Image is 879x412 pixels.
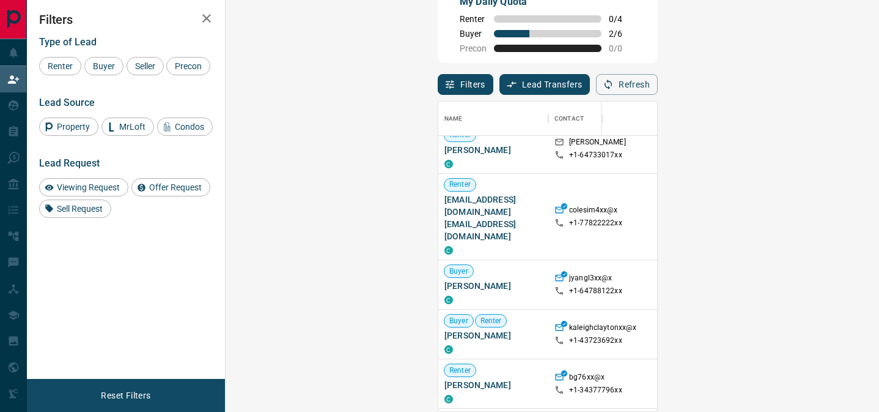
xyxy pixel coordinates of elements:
p: +1- 77822222xx [569,218,622,228]
span: 0 / 4 [609,14,636,24]
span: 0 / 0 [609,43,636,53]
div: Buyer [84,57,123,75]
div: Property [39,118,98,136]
span: Buyer [89,61,119,71]
span: Viewing Request [53,182,124,192]
p: [PERSON_NAME] [569,137,626,150]
div: condos.ca [444,246,453,255]
div: MrLoft [101,118,154,136]
span: Buyer [444,266,473,277]
span: [PERSON_NAME] [444,144,542,156]
p: colesim4xx@x [569,205,618,218]
p: +1- 34377796xx [569,385,622,395]
span: Buyer [444,316,473,326]
button: Lead Transfers [499,74,590,95]
span: [PERSON_NAME] [444,379,542,391]
div: Viewing Request [39,178,128,197]
span: Precon [460,43,487,53]
span: Renter [460,14,487,24]
span: Renter [43,61,77,71]
div: Seller [127,57,164,75]
span: Lead Source [39,97,95,108]
div: condos.ca [444,345,453,354]
div: condos.ca [444,160,453,168]
p: +1- 64788122xx [569,286,622,296]
div: Condos [157,118,213,136]
button: Filters [438,74,493,95]
span: Seller [131,61,160,71]
div: Sell Request [39,200,111,218]
span: 2 / 6 [609,29,636,39]
div: Offer Request [131,178,210,197]
div: Name [438,102,548,136]
div: Contact [554,102,584,136]
div: condos.ca [444,395,453,403]
span: Offer Request [145,182,206,192]
span: [EMAIL_ADDRESS][DOMAIN_NAME] [EMAIL_ADDRESS][DOMAIN_NAME] [444,193,542,242]
div: Contact [548,102,646,136]
span: Renter [444,130,476,141]
p: kaleighclaytonxx@x [569,323,636,335]
span: Property [53,122,94,132]
div: Renter [39,57,81,75]
div: condos.ca [444,296,453,304]
h2: Filters [39,12,213,27]
span: MrLoft [115,122,150,132]
span: Buyer [460,29,487,39]
span: Type of Lead [39,36,97,48]
span: Renter [444,365,476,376]
p: +1- 43723692xx [569,335,622,346]
p: jyangl3xx@x [569,273,612,286]
span: Renter [444,180,476,190]
span: Lead Request [39,157,100,169]
span: [PERSON_NAME] [444,329,542,342]
span: Condos [171,122,208,132]
span: Renter [476,316,507,326]
span: Sell Request [53,204,107,214]
span: Precon [171,61,206,71]
button: Refresh [596,74,658,95]
span: [PERSON_NAME] [444,280,542,292]
div: Name [444,102,463,136]
p: +1- 64733017xx [569,150,622,160]
button: Reset Filters [93,385,158,406]
div: Precon [166,57,210,75]
p: bg76xx@x [569,372,605,385]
